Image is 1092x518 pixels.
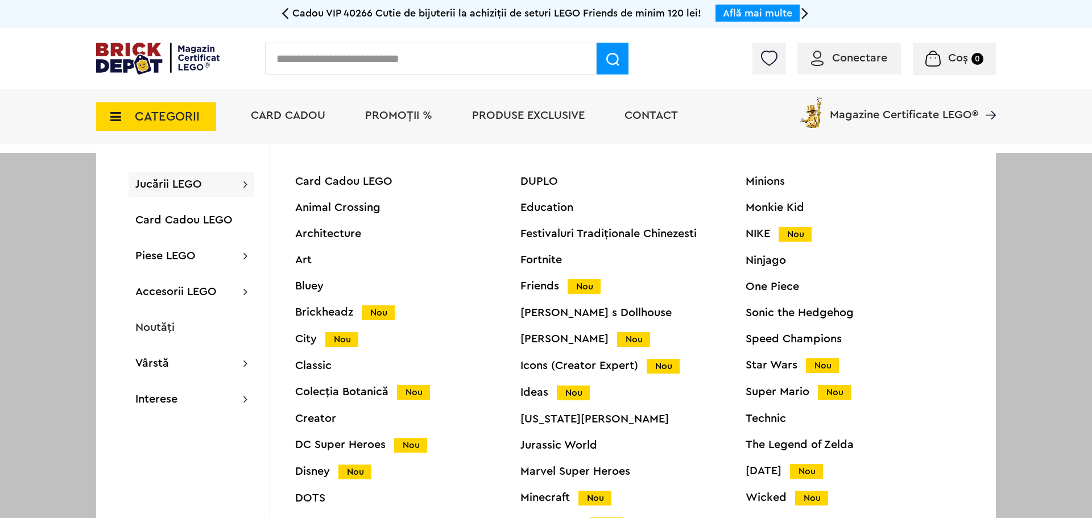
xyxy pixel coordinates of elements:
[811,52,887,64] a: Conectare
[135,110,200,123] span: CATEGORII
[365,110,432,121] a: PROMOȚII %
[292,8,701,18] span: Cadou VIP 40266 Cutie de bijuterii la achiziții de seturi LEGO Friends de minim 120 lei!
[971,53,983,65] small: 0
[830,94,978,121] span: Magazine Certificate LEGO®
[948,52,968,64] span: Coș
[723,8,792,18] a: Află mai multe
[251,110,325,121] a: Card Cadou
[472,110,585,121] a: Produse exclusive
[832,52,887,64] span: Conectare
[978,94,996,106] a: Magazine Certificate LEGO®
[624,110,678,121] a: Contact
